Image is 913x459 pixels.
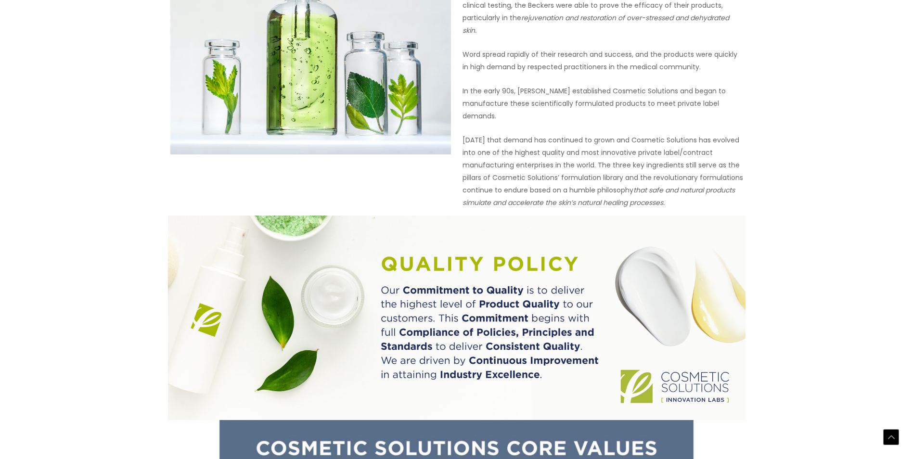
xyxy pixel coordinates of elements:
em: that safe and natural products simulate and accelerate the skin’s natural healing processes. [463,185,735,207]
em: rejuvenation and restoration of over-stressed and dehydrated skin. [463,13,729,35]
p: In the early 90s, [PERSON_NAME] established Cosmetic Solutions and began to manufacture these sci... [463,85,743,122]
p: Word spread rapidly of their research and success, and the products were quickly in high demand b... [463,48,743,73]
p: [DATE] that demand has continued to grown and Cosmetic Solutions has evolved into one of the high... [463,134,743,209]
